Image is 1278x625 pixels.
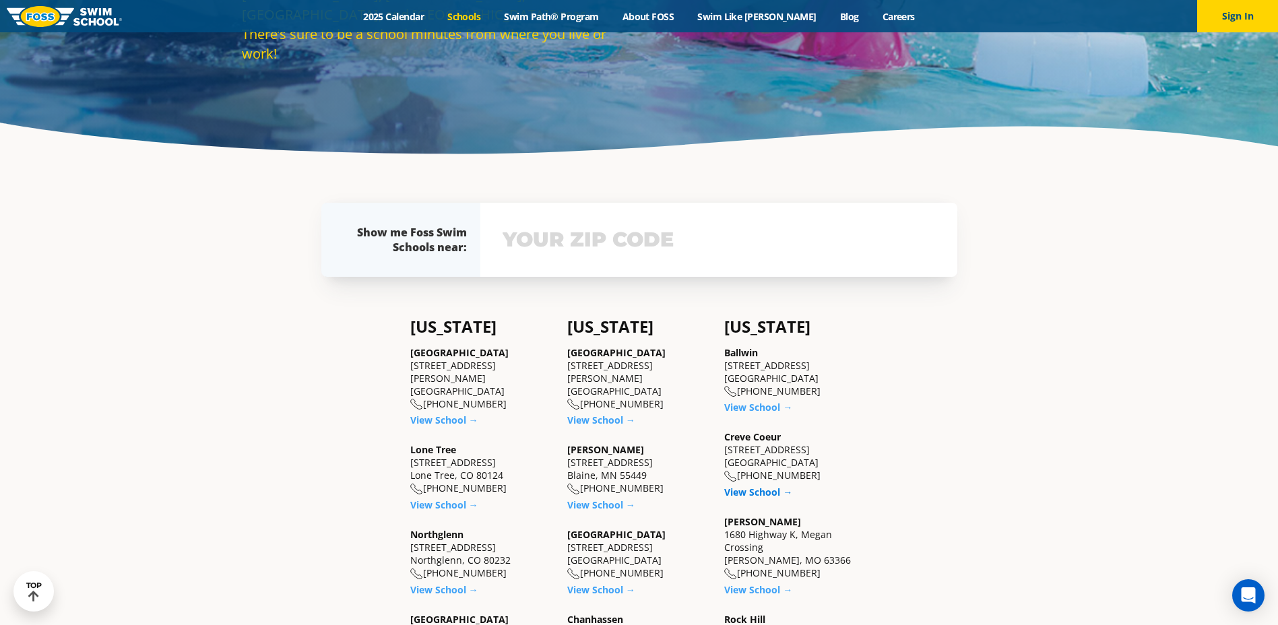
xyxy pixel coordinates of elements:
img: location-phone-o-icon.svg [410,568,423,580]
a: Careers [870,10,926,23]
a: View School → [724,486,792,498]
div: [STREET_ADDRESS] [GEOGRAPHIC_DATA] [PHONE_NUMBER] [567,528,711,580]
div: [STREET_ADDRESS][PERSON_NAME] [GEOGRAPHIC_DATA] [PHONE_NUMBER] [410,346,554,411]
div: Show me Foss Swim Schools near: [348,225,467,255]
a: Swim Path® Program [492,10,610,23]
a: View School → [724,401,792,414]
img: location-phone-o-icon.svg [410,399,423,410]
a: 2025 Calendar [352,10,436,23]
div: [STREET_ADDRESS] Lone Tree, CO 80124 [PHONE_NUMBER] [410,443,554,495]
a: About FOSS [610,10,686,23]
div: 1680 Highway K, Megan Crossing [PERSON_NAME], MO 63366 [PHONE_NUMBER] [724,515,868,580]
h4: [US_STATE] [567,317,711,336]
img: FOSS Swim School Logo [7,6,122,27]
div: Open Intercom Messenger [1232,579,1265,612]
a: [PERSON_NAME] [724,515,801,528]
img: location-phone-o-icon.svg [567,484,580,495]
a: View School → [567,583,635,596]
input: YOUR ZIP CODE [499,220,938,259]
img: location-phone-o-icon.svg [567,568,580,580]
a: View School → [410,414,478,426]
img: location-phone-o-icon.svg [724,568,737,580]
a: Creve Coeur [724,430,781,443]
h4: [US_STATE] [410,317,554,336]
a: Blog [828,10,870,23]
a: [GEOGRAPHIC_DATA] [567,528,666,541]
div: TOP [26,581,42,602]
a: [GEOGRAPHIC_DATA] [567,346,666,359]
div: [STREET_ADDRESS][PERSON_NAME] [GEOGRAPHIC_DATA] [PHONE_NUMBER] [567,346,711,411]
img: location-phone-o-icon.svg [724,471,737,482]
a: View School → [567,414,635,426]
div: [STREET_ADDRESS] Northglenn, CO 80232 [PHONE_NUMBER] [410,528,554,580]
div: [STREET_ADDRESS] Blaine, MN 55449 [PHONE_NUMBER] [567,443,711,495]
a: Lone Tree [410,443,456,456]
a: Northglenn [410,528,464,541]
a: View School → [410,498,478,511]
a: [GEOGRAPHIC_DATA] [410,346,509,359]
a: View School → [724,583,792,596]
h4: [US_STATE] [724,317,868,336]
a: [PERSON_NAME] [567,443,644,456]
a: Ballwin [724,346,758,359]
div: [STREET_ADDRESS] [GEOGRAPHIC_DATA] [PHONE_NUMBER] [724,346,868,398]
img: location-phone-o-icon.svg [410,484,423,495]
img: location-phone-o-icon.svg [567,399,580,410]
a: Schools [436,10,492,23]
a: Swim Like [PERSON_NAME] [686,10,829,23]
a: View School → [567,498,635,511]
a: View School → [410,583,478,596]
div: [STREET_ADDRESS] [GEOGRAPHIC_DATA] [PHONE_NUMBER] [724,430,868,482]
img: location-phone-o-icon.svg [724,386,737,397]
